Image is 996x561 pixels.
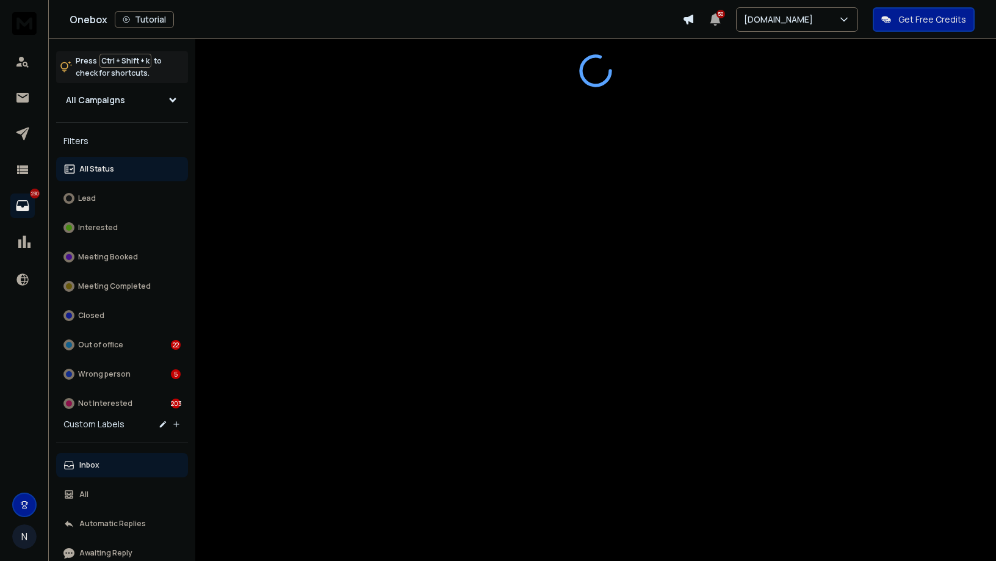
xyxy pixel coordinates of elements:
p: Meeting Booked [78,252,138,262]
h3: Filters [56,132,188,150]
button: Meeting Booked [56,245,188,269]
p: Press to check for shortcuts. [76,55,162,79]
h3: Custom Labels [63,418,125,430]
button: All [56,482,188,507]
div: Onebox [70,11,682,28]
h1: All Campaigns [66,94,125,106]
span: 50 [716,10,725,18]
button: N [12,524,37,549]
button: Not Interested203 [56,391,188,416]
button: Wrong person5 [56,362,188,386]
button: All Status [56,157,188,181]
p: Awaiting Reply [79,548,132,558]
button: Lead [56,186,188,211]
button: Meeting Completed [56,274,188,299]
button: Interested [56,215,188,240]
button: Closed [56,303,188,328]
p: All [79,490,88,499]
p: 230 [30,189,40,198]
div: 22 [171,340,181,350]
p: Inbox [79,460,99,470]
p: Lead [78,194,96,203]
button: Tutorial [115,11,174,28]
p: Closed [78,311,104,320]
button: Out of office22 [56,333,188,357]
p: All Status [79,164,114,174]
p: Meeting Completed [78,281,151,291]
button: Inbox [56,453,188,477]
div: 203 [171,399,181,408]
button: Automatic Replies [56,512,188,536]
div: 5 [171,369,181,379]
p: Not Interested [78,399,132,408]
p: Interested [78,223,118,233]
p: [DOMAIN_NAME] [744,13,818,26]
button: Get Free Credits [873,7,975,32]
p: Wrong person [78,369,131,379]
p: Out of office [78,340,123,350]
p: Automatic Replies [79,519,146,529]
p: Get Free Credits [898,13,966,26]
button: All Campaigns [56,88,188,112]
a: 230 [10,194,35,218]
span: Ctrl + Shift + k [99,54,151,68]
